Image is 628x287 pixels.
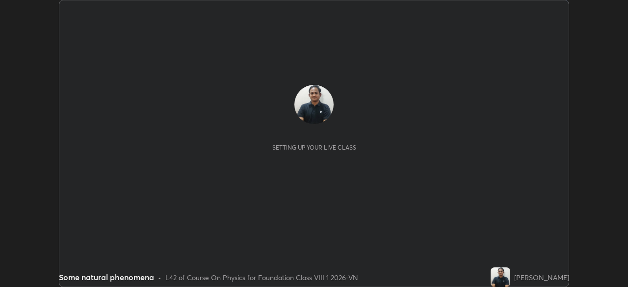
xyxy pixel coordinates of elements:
[514,272,569,283] div: [PERSON_NAME]
[491,267,510,287] img: 4fc8fb9b56d647e28bc3800bbacc216d.jpg
[294,85,334,124] img: 4fc8fb9b56d647e28bc3800bbacc216d.jpg
[165,272,358,283] div: L42 of Course On Physics for Foundation Class VIII 1 2026-VN
[59,271,154,283] div: Some natural phenomena
[272,144,356,151] div: Setting up your live class
[158,272,161,283] div: •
